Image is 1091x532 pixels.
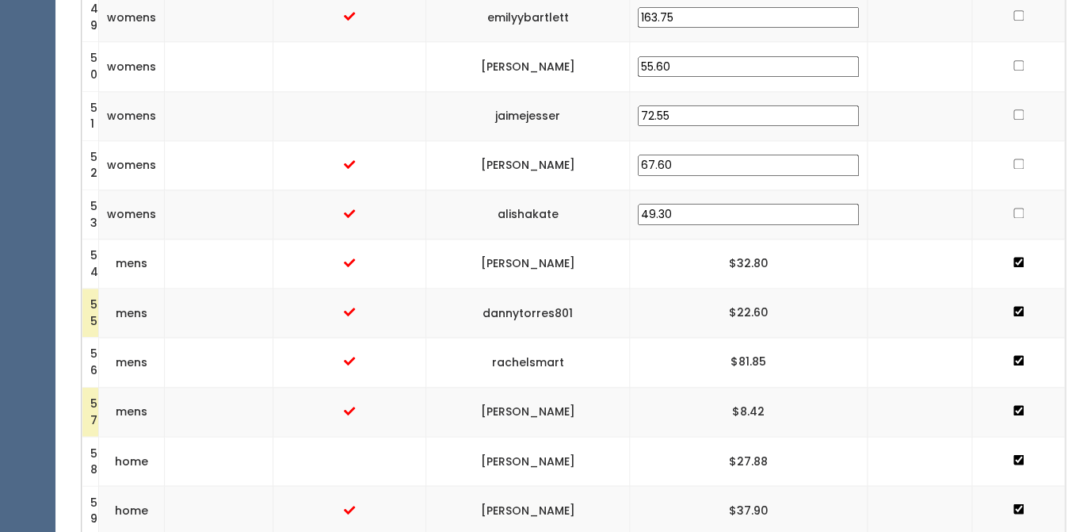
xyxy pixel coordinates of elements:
[426,42,630,91] td: [PERSON_NAME]
[82,289,99,338] td: 55
[426,387,630,436] td: [PERSON_NAME]
[82,91,99,140] td: 51
[99,239,165,289] td: mens
[99,436,165,485] td: home
[99,338,165,387] td: mens
[426,189,630,239] td: alishakate
[99,140,165,189] td: womens
[99,42,165,91] td: womens
[629,436,867,485] td: $27.88
[426,91,630,140] td: jaimejesser
[426,239,630,289] td: [PERSON_NAME]
[426,289,630,338] td: dannytorres801
[629,338,867,387] td: $81.85
[629,289,867,338] td: $22.60
[82,239,99,289] td: 54
[629,239,867,289] td: $32.80
[426,338,630,387] td: rachelsmart
[99,91,165,140] td: womens
[82,338,99,387] td: 56
[99,189,165,239] td: womens
[82,42,99,91] td: 50
[99,289,165,338] td: mens
[82,387,99,436] td: 57
[99,387,165,436] td: mens
[629,387,867,436] td: $8.42
[82,189,99,239] td: 53
[82,140,99,189] td: 52
[426,140,630,189] td: [PERSON_NAME]
[426,436,630,485] td: [PERSON_NAME]
[82,436,99,485] td: 58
